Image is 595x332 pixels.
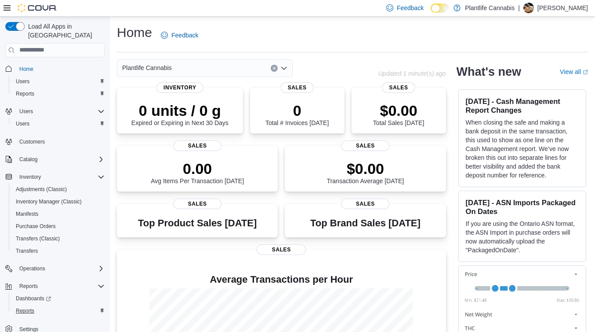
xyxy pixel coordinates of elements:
h1: Home [117,24,152,41]
span: Reports [16,90,34,97]
span: Inventory [156,82,203,93]
span: Transfers [12,246,105,256]
span: Reports [19,283,38,290]
button: Adjustments (Classic) [9,183,108,196]
span: Adjustments (Classic) [16,186,67,193]
div: Total Sales [DATE] [373,102,424,126]
span: Reports [16,307,34,314]
span: Users [12,76,105,87]
span: Sales [173,140,221,151]
button: Purchase Orders [9,220,108,232]
div: Avg Items Per Transaction [DATE] [151,160,244,184]
span: Adjustments (Classic) [12,184,105,195]
span: Users [16,120,29,127]
p: Plantlife Cannabis [465,3,515,13]
button: Users [9,75,108,88]
input: Dark Mode [431,4,449,13]
span: Load All Apps in [GEOGRAPHIC_DATA] [25,22,105,40]
button: Customers [2,135,108,148]
p: 0 units / 0 g [131,102,229,119]
div: Sammi Lane [523,3,534,13]
p: Updated 1 minute(s) ago [378,70,446,77]
span: Operations [16,263,105,274]
button: Operations [16,263,49,274]
button: Reports [2,280,108,292]
a: Dashboards [12,293,54,304]
svg: External link [583,70,588,75]
button: Inventory [2,171,108,183]
p: $0.00 [327,160,404,177]
div: Expired or Expiring in Next 30 Days [131,102,229,126]
a: Reports [12,89,38,99]
span: Catalog [19,156,37,163]
span: Manifests [12,209,105,219]
span: Customers [19,138,45,145]
a: Purchase Orders [12,221,59,232]
a: Manifests [12,209,42,219]
span: Reports [12,89,105,99]
button: Catalog [16,154,41,165]
span: Dashboards [16,295,51,302]
button: Home [2,63,108,75]
h4: Average Transactions per Hour [124,274,439,285]
h3: [DATE] - ASN Imports Packaged On Dates [466,198,579,216]
span: Inventory [16,172,105,182]
button: Operations [2,262,108,275]
span: Feedback [397,4,424,12]
span: Sales [341,140,390,151]
span: Inventory [19,173,41,181]
span: Feedback [171,31,198,40]
h2: What's new [457,65,521,79]
button: Manifests [9,208,108,220]
span: Users [12,118,105,129]
h3: Top Brand Sales [DATE] [310,218,421,229]
button: Inventory Manager (Classic) [9,196,108,208]
span: Transfers [16,247,38,255]
a: View allExternal link [560,68,588,75]
button: Reports [16,281,41,291]
p: If you are using the Ontario ASN format, the ASN Import in purchase orders will now automatically... [466,219,579,255]
span: Plantlife Cannabis [122,63,172,73]
span: Transfers (Classic) [16,235,60,242]
span: Users [19,108,33,115]
div: Total # Invoices [DATE] [265,102,329,126]
span: Users [16,78,29,85]
p: 0 [265,102,329,119]
button: Open list of options [280,65,287,72]
span: Sales [382,82,415,93]
button: Transfers (Classic) [9,232,108,245]
p: $0.00 [373,102,424,119]
a: Customers [16,136,48,147]
a: Inventory Manager (Classic) [12,196,85,207]
span: Home [16,63,105,74]
button: Inventory [16,172,44,182]
a: Adjustments (Classic) [12,184,70,195]
span: Purchase Orders [16,223,56,230]
img: Cova [18,4,57,12]
span: Home [19,66,33,73]
span: Users [16,106,105,117]
span: Inventory Manager (Classic) [16,198,82,205]
a: Users [12,118,33,129]
span: Purchase Orders [12,221,105,232]
span: Sales [281,82,314,93]
span: Dashboards [12,293,105,304]
span: Reports [12,306,105,316]
button: Transfers [9,245,108,257]
button: Catalog [2,153,108,166]
a: Home [16,64,37,74]
p: [PERSON_NAME] [537,3,588,13]
button: Users [16,106,36,117]
span: Sales [173,199,221,209]
div: Transaction Average [DATE] [327,160,404,184]
button: Users [9,118,108,130]
button: Reports [9,88,108,100]
span: Customers [16,136,105,147]
a: Dashboards [9,292,108,305]
span: Sales [341,199,390,209]
h3: [DATE] - Cash Management Report Changes [466,97,579,114]
button: Clear input [271,65,278,72]
span: Manifests [16,210,38,218]
button: Users [2,105,108,118]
